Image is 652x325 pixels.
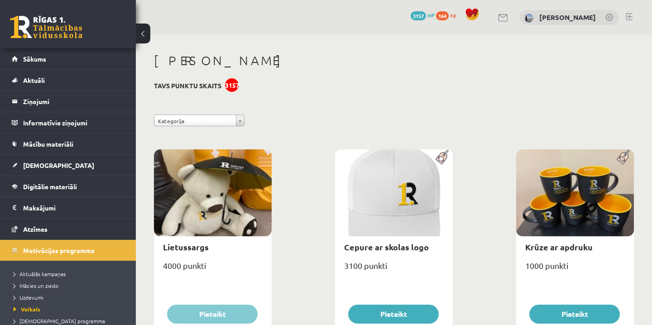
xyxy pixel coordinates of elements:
[154,115,244,126] a: Kategorija
[432,149,453,165] img: Populāra prece
[154,258,272,281] div: 4000 punkti
[12,91,125,112] a: Ziņojumi
[14,270,66,277] span: Aktuālās kampaņas
[12,112,125,133] a: Informatīvie ziņojumi
[524,14,533,23] img: Laura Madara Audzijone
[225,78,239,92] div: 3157
[23,246,95,254] span: Motivācijas programma
[154,53,634,68] h1: [PERSON_NAME]
[436,11,460,19] a: 164 xp
[23,91,125,112] legend: Ziņojumi
[23,161,94,169] span: [DEMOGRAPHIC_DATA]
[23,55,46,63] span: Sākums
[12,134,125,154] a: Mācību materiāli
[14,293,127,301] a: Uzdevumi
[12,176,125,197] a: Digitālie materiāli
[348,305,439,324] button: Pieteikt
[10,16,82,38] a: Rīgas 1. Tālmācības vidusskola
[23,182,77,191] span: Digitālie materiāli
[14,282,127,290] a: Mācies un ziedo
[12,48,125,69] a: Sākums
[614,149,634,165] img: Populāra prece
[12,70,125,91] a: Aktuāli
[14,305,127,313] a: Veikals
[167,305,258,324] button: Pieteikt
[14,270,127,278] a: Aktuālās kampaņas
[23,225,48,233] span: Atzīmes
[163,242,209,252] a: Lietussargs
[411,11,435,19] a: 3157 mP
[14,294,43,301] span: Uzdevumi
[158,115,232,127] span: Kategorija
[450,11,456,19] span: xp
[23,112,125,133] legend: Informatīvie ziņojumi
[516,258,634,281] div: 1000 punkti
[344,242,429,252] a: Cepure ar skolas logo
[525,242,593,252] a: Krūze ar apdruku
[14,282,58,289] span: Mācies un ziedo
[14,317,105,325] span: [DEMOGRAPHIC_DATA] programma
[411,11,426,20] span: 3157
[12,155,125,176] a: [DEMOGRAPHIC_DATA]
[427,11,435,19] span: mP
[12,240,125,261] a: Motivācijas programma
[14,317,127,325] a: [DEMOGRAPHIC_DATA] programma
[23,140,73,148] span: Mācību materiāli
[335,258,453,281] div: 3100 punkti
[539,13,596,22] a: [PERSON_NAME]
[12,219,125,239] a: Atzīmes
[23,76,45,84] span: Aktuāli
[154,82,221,90] h3: Tavs punktu skaits
[12,197,125,218] a: Maksājumi
[529,305,620,324] button: Pieteikt
[436,11,449,20] span: 164
[23,197,125,218] legend: Maksājumi
[14,306,40,313] span: Veikals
